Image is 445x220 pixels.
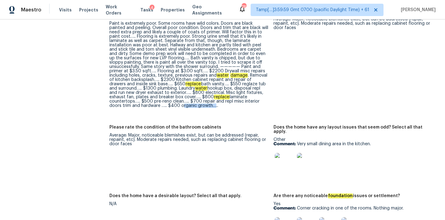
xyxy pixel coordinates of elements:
[230,73,248,78] em: damage
[109,194,241,198] h5: Does the home have a desirable layout? Select all that apply.
[214,95,230,99] em: replace
[109,125,221,129] h5: Please rate the condition of the bathroom cabinets
[273,206,433,210] p: Corner cracking in one of the rooms. Nothing major.
[185,82,201,87] em: replace
[140,8,153,12] span: Tasks
[273,142,433,146] p: Very small dining area in the kitchen.
[273,206,296,210] b: Comment:
[106,4,133,16] span: Work Orders
[150,5,155,11] div: 4
[273,194,400,198] h5: Are there any noticeable issues or settlement?
[273,125,433,134] h5: Does the home have any layout issues that seem odd? Select all that apply.
[273,142,296,146] b: Comment:
[273,137,433,176] div: Other
[217,73,229,78] em: water
[195,86,207,91] em: water
[79,7,98,13] span: Projects
[109,202,269,206] div: N/A
[242,4,246,10] div: 781
[59,7,72,13] span: Visits
[398,7,436,13] span: [PERSON_NAME]
[256,7,369,13] span: Tamp[…]3:59:59 Gmt 0700 (pacific Daylight Time) + 61
[109,21,269,108] div: Paint is extremely poor. Some rooms have wild colors. Doors are black painted and peeling. Overal...
[192,4,231,16] span: Geo Assignments
[273,17,433,30] div: Average: Major, noticeable blemishes exist, but can be addressed (repair, repaint, etc). Moderate...
[328,193,353,198] em: foundation
[109,133,269,146] div: Average: Major, noticeable blemishes exist, but can be addressed (repair, repaint, etc). Moderate...
[161,7,185,13] span: Properties
[21,7,41,13] span: Maestro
